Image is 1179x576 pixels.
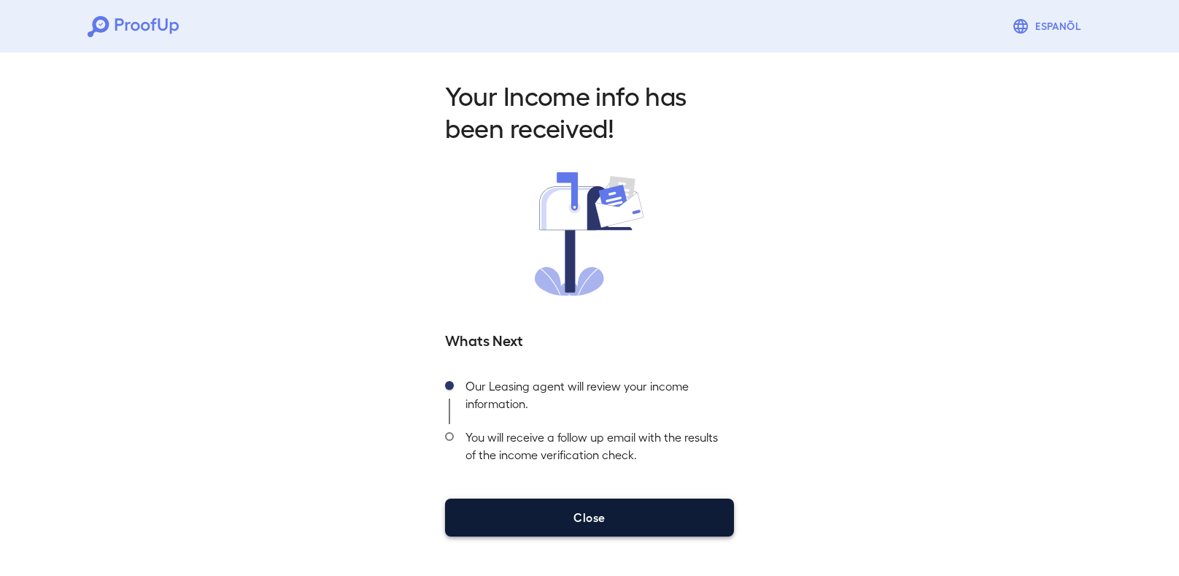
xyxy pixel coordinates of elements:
[535,172,644,296] img: received.svg
[1006,12,1091,41] button: Espanõl
[445,499,734,537] button: Close
[454,424,734,475] div: You will receive a follow up email with the results of the income verification check.
[445,79,734,143] h2: Your Income info has been received!
[445,329,734,350] h5: Whats Next
[454,373,734,424] div: Our Leasing agent will review your income information.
